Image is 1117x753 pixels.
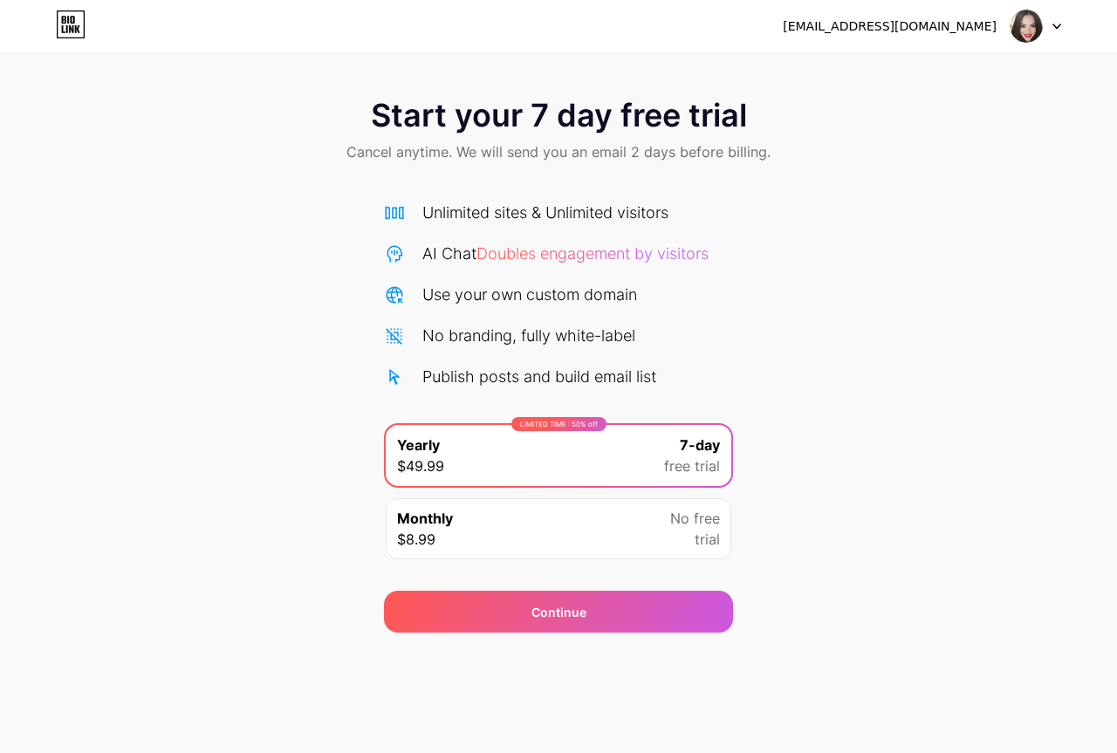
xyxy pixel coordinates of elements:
span: free trial [664,455,720,476]
div: Use your own custom domain [422,283,637,306]
img: Charnelle Gibson [1010,10,1043,43]
span: Yearly [397,435,440,455]
div: AI Chat [422,242,709,265]
div: LIMITED TIME : 50% off [511,417,606,431]
div: Continue [531,603,586,621]
span: Cancel anytime. We will send you an email 2 days before billing. [346,141,771,162]
span: Doubles engagement by visitors [476,244,709,263]
div: Publish posts and build email list [422,365,656,388]
span: trial [695,529,720,550]
div: No branding, fully white-label [422,324,635,347]
span: No free [670,508,720,529]
span: $49.99 [397,455,444,476]
span: $8.99 [397,529,435,550]
div: Unlimited sites & Unlimited visitors [422,201,668,224]
span: Start your 7 day free trial [371,98,747,133]
span: 7-day [680,435,720,455]
div: [EMAIL_ADDRESS][DOMAIN_NAME] [783,17,997,36]
span: Monthly [397,508,453,529]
